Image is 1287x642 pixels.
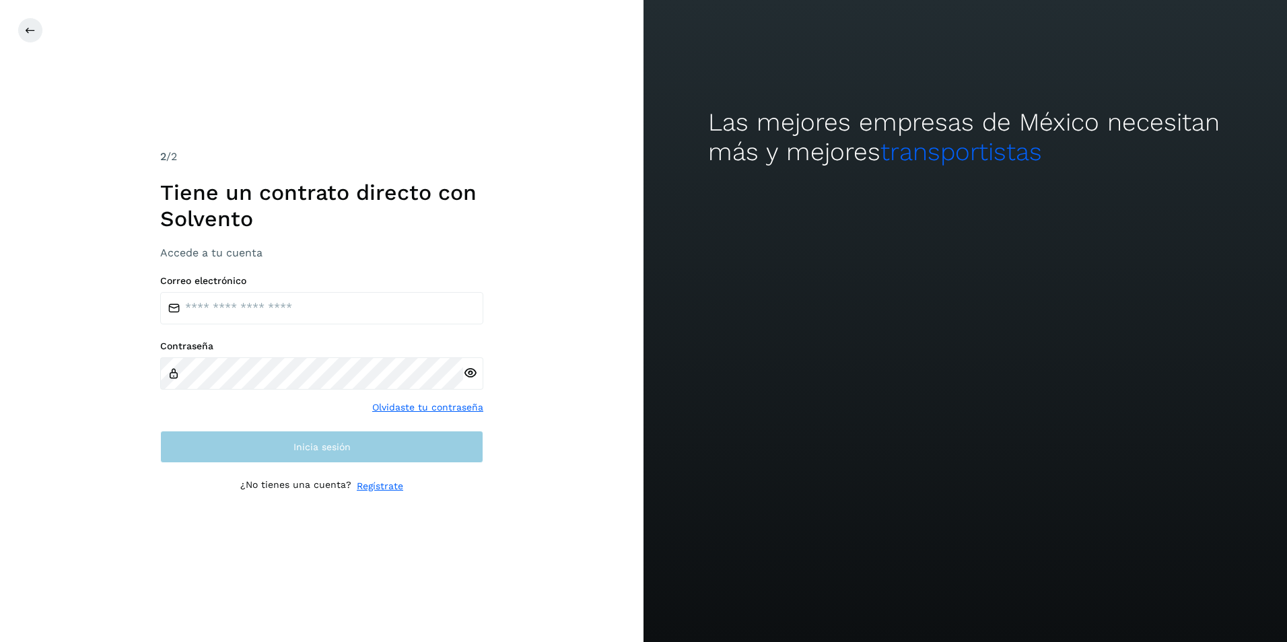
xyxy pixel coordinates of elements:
[160,150,166,163] span: 2
[880,137,1042,166] span: transportistas
[160,246,483,259] h3: Accede a tu cuenta
[372,400,483,415] a: Olvidaste tu contraseña
[160,180,483,231] h1: Tiene un contrato directo con Solvento
[160,431,483,463] button: Inicia sesión
[708,108,1223,168] h2: Las mejores empresas de México necesitan más y mejores
[160,341,483,352] label: Contraseña
[160,149,483,165] div: /2
[160,275,483,287] label: Correo electrónico
[293,442,351,452] span: Inicia sesión
[240,479,351,493] p: ¿No tienes una cuenta?
[357,479,403,493] a: Regístrate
